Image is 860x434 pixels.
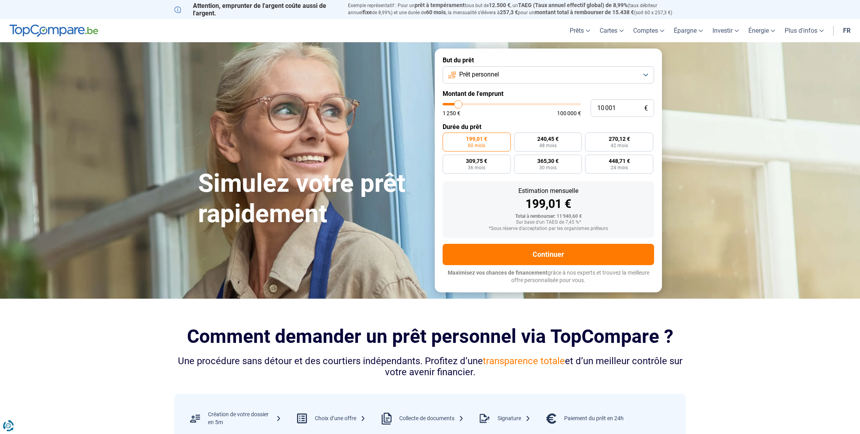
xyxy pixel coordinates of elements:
[489,2,510,8] span: 12.500 €
[497,415,531,423] div: Signature
[449,226,648,232] div: *Sous réserve d'acceptation par les organismes prêteurs
[669,19,708,42] a: Épargne
[468,165,485,170] span: 36 mois
[611,165,628,170] span: 24 mois
[628,19,669,42] a: Comptes
[443,110,460,116] span: 1 250 €
[539,165,557,170] span: 30 mois
[348,2,686,16] p: Exemple représentatif : Pour un tous but de , un (taux débiteur annuel de 8,99%) et une durée de ...
[483,355,565,367] span: transparence totale
[838,19,855,42] a: fr
[174,325,686,347] h2: Comment demander un prêt personnel via TopCompare ?
[415,2,465,8] span: prêt à tempérament
[557,110,581,116] span: 100 000 €
[315,415,366,423] div: Choix d’une offre
[198,168,425,229] h1: Simulez votre prêt rapidement
[535,9,634,15] span: montant total à rembourser de 15.438 €
[443,244,654,265] button: Continuer
[208,411,281,426] div: Création de votre dossier en 5m
[595,19,628,42] a: Cartes
[518,2,628,8] span: TAEG (Taux annuel effectif global) de 8,99%
[611,143,628,148] span: 42 mois
[363,9,372,15] span: fixe
[443,66,654,84] button: Prêt personnel
[564,415,624,423] div: Paiement du prêt en 24h
[537,158,559,164] span: 365,30 €
[459,70,499,79] span: Prêt personnel
[426,9,446,15] span: 60 mois
[539,143,557,148] span: 48 mois
[449,220,648,225] div: Sur base d'un TAEG de 7,45 %*
[744,19,780,42] a: Énergie
[468,143,485,148] span: 60 mois
[537,136,559,142] span: 240,45 €
[174,2,338,17] p: Attention, emprunter de l'argent coûte aussi de l'argent.
[443,90,654,97] label: Montant de l'emprunt
[466,136,487,142] span: 199,01 €
[609,158,630,164] span: 448,71 €
[443,269,654,284] p: grâce à nos experts et trouvez la meilleure offre personnalisée pour vous.
[399,415,464,423] div: Collecte de documents
[466,158,487,164] span: 309,75 €
[609,136,630,142] span: 270,12 €
[500,9,518,15] span: 257,3 €
[565,19,595,42] a: Prêts
[780,19,828,42] a: Plus d'infos
[443,123,654,131] label: Durée du prêt
[449,198,648,210] div: 199,01 €
[449,214,648,219] div: Total à rembourser: 11 940,60 €
[708,19,744,42] a: Investir
[174,355,686,378] div: Une procédure sans détour et des courtiers indépendants. Profitez d’une et d’un meilleur contrôle...
[448,269,548,276] span: Maximisez vos chances de financement
[443,56,654,64] label: But du prêt
[9,24,98,37] img: TopCompare
[644,105,648,112] span: €
[449,188,648,194] div: Estimation mensuelle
